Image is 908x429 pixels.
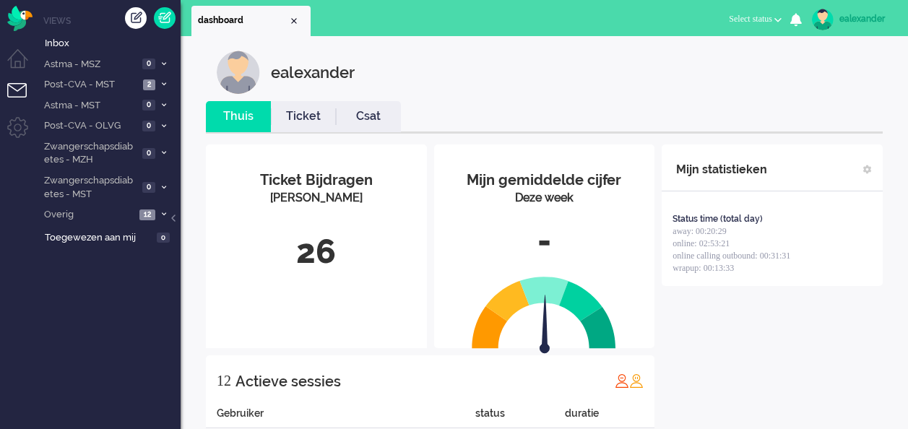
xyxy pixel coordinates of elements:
[157,233,170,243] span: 0
[7,117,40,149] li: Admin menu
[812,9,834,30] img: avatar
[475,406,565,428] div: status
[288,15,300,27] div: Close tab
[472,276,616,349] img: semi_circle.svg
[445,170,644,191] div: Mijn gemiddelde cijfer
[217,190,416,207] div: [PERSON_NAME]
[42,208,135,222] span: Overig
[217,228,416,276] div: 26
[42,99,138,113] span: Astma - MST
[720,4,790,36] li: Select status
[565,406,654,428] div: duratie
[142,58,155,69] span: 0
[45,37,181,51] span: Inbox
[42,35,181,51] a: Inbox
[139,209,155,220] span: 12
[7,49,40,82] li: Dashboard menu
[42,229,181,245] a: Toegewezen aan mij 0
[217,51,260,94] img: customer.svg
[615,373,629,388] img: profile_red.svg
[142,121,155,131] span: 0
[43,14,181,27] li: Views
[7,9,33,20] a: Omnidesk
[445,190,644,207] div: Deze week
[42,140,138,167] span: Zwangerschapsdiabetes - MZH
[42,58,138,71] span: Astma - MSZ
[336,101,401,132] li: Csat
[206,406,475,428] div: Gebruiker
[336,108,401,125] a: Csat
[839,12,894,26] div: ealexander
[143,79,155,90] span: 2
[125,7,147,29] div: Creëer ticket
[7,6,33,31] img: flow_omnibird.svg
[154,7,176,29] a: Quick Ticket
[217,366,231,395] div: 12
[271,101,336,132] li: Ticket
[673,213,763,225] div: Status time (total day)
[142,182,155,193] span: 0
[235,367,341,396] div: Actieve sessies
[142,100,155,110] span: 0
[7,83,40,116] li: Tickets menu
[42,119,138,133] span: Post-CVA - OLVG
[191,6,311,36] li: Dashboard
[809,9,894,30] a: ealexander
[198,14,288,27] span: dashboard
[720,9,790,30] button: Select status
[629,373,644,388] img: profile_orange.svg
[673,226,790,273] span: away: 00:20:29 online: 02:53:21 online calling outbound: 00:31:31 wrapup: 00:13:33
[45,231,152,245] span: Toegewezen aan mij
[217,170,416,191] div: Ticket Bijdragen
[271,108,336,125] a: Ticket
[514,295,576,357] img: arrow.svg
[42,174,138,201] span: Zwangerschapsdiabetes - MST
[42,78,139,92] span: Post-CVA - MST
[445,217,644,265] div: -
[729,14,772,24] span: Select status
[271,51,355,94] div: ealexander
[676,155,767,184] div: Mijn statistieken
[206,101,271,132] li: Thuis
[142,148,155,159] span: 0
[206,108,271,125] a: Thuis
